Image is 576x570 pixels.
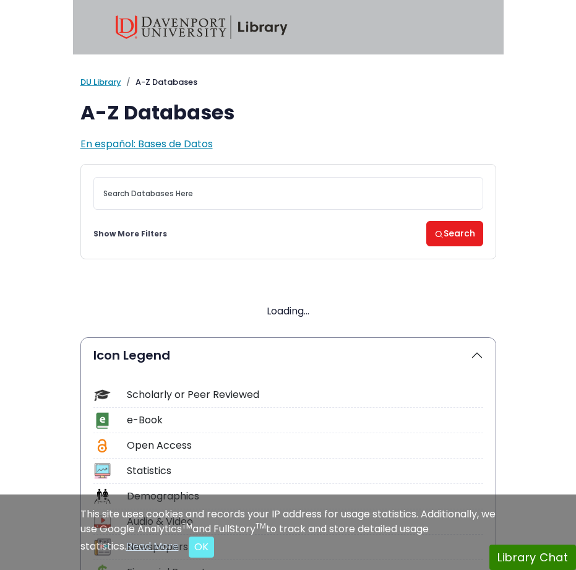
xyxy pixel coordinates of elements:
li: A-Z Databases [121,76,197,89]
div: Scholarly or Peer Reviewed [127,387,483,402]
img: Icon Demographics [94,488,111,504]
button: Library Chat [489,545,576,570]
input: Search database by title or keyword [93,177,483,210]
div: Demographics [127,489,483,504]
button: Search [426,221,483,246]
a: Show More Filters [93,228,167,240]
sup: TM [256,520,266,531]
div: Open Access [127,438,483,453]
img: Icon e-Book [94,412,111,429]
div: Loading... [80,304,496,319]
div: e-Book [127,413,483,428]
img: Davenport University Library [116,15,288,39]
button: Close [189,537,214,558]
a: En español: Bases de Datos [80,137,213,151]
a: Read More [126,539,179,553]
button: Icon Legend [81,338,496,373]
a: DU Library [80,76,121,88]
img: Icon Statistics [94,462,111,479]
img: Icon Scholarly or Peer Reviewed [94,387,111,404]
div: Statistics [127,464,483,478]
img: Icon Open Access [95,438,110,454]
sup: TM [182,520,192,531]
div: This site uses cookies and records your IP address for usage statistics. Additionally, we use Goo... [80,507,496,558]
h1: A-Z Databases [80,101,496,124]
nav: breadcrumb [80,76,496,89]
